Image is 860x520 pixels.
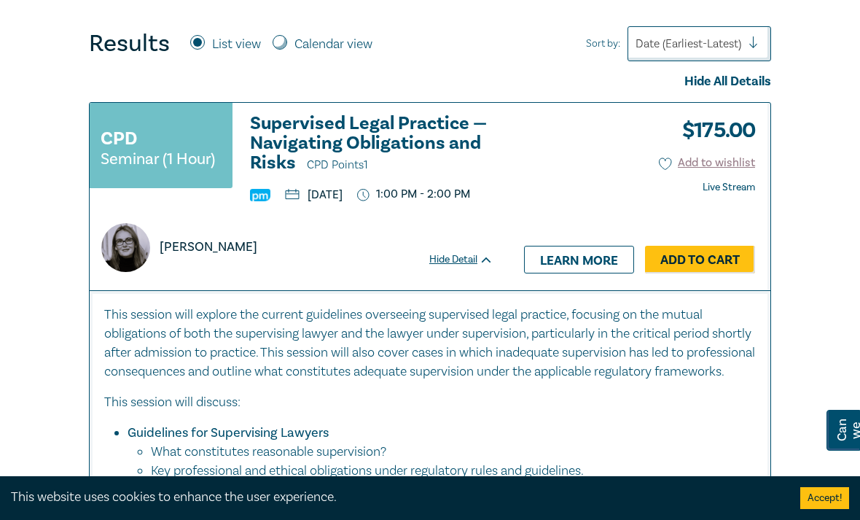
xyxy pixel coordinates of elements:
div: Hide All Details [89,72,771,91]
h3: $ 175.00 [671,114,755,147]
input: Sort by [636,36,638,52]
span: Sort by: [586,36,620,52]
img: https://s3.ap-southeast-2.amazonaws.com/leo-cussen-store-production-content/Contacts/Glenda%20Car... [101,223,150,272]
h3: Supervised Legal Practice — Navigating Obligations and Risks [250,114,493,175]
h4: Results [89,29,170,58]
a: Add to Cart [645,246,755,273]
strong: Guidelines for Supervising Lawyers [128,424,329,441]
a: Supervised Legal Practice — Navigating Obligations and Risks CPD Points1 [250,114,493,175]
li: What constitutes reasonable supervision? [151,443,727,462]
img: Practice Management & Business Skills [250,189,270,201]
label: Calendar view [294,35,372,54]
div: This website uses cookies to enhance the user experience. [11,488,778,507]
p: [PERSON_NAME] [160,238,257,257]
a: Learn more [524,246,634,273]
span: CPD Points 1 [307,158,368,172]
li: Key professional and ethical obligations under regulatory rules and guidelines. [151,462,741,481]
p: 1:00 PM - 2:00 PM [357,187,470,201]
button: Accept cookies [800,487,849,509]
strong: Live Stream [703,181,755,194]
p: This session will explore the current guidelines overseeing supervised legal practice, focusing o... [104,306,756,381]
label: List view [212,35,261,54]
p: This session will discuss: [104,393,756,412]
small: Seminar (1 Hour) [101,152,215,166]
div: Hide Detail [429,252,509,267]
p: [DATE] [285,189,343,201]
h3: CPD [101,125,137,152]
button: Add to wishlist [659,155,756,171]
